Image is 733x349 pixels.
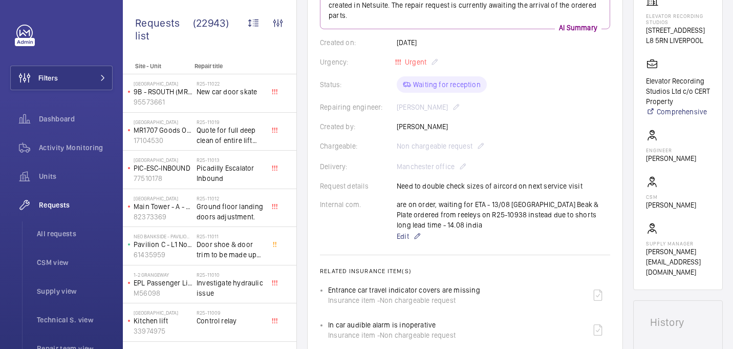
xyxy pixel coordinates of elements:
[134,173,192,183] p: 77510178
[397,231,409,241] span: Edit
[320,268,610,275] h2: Related insurance item(s)
[123,63,190,70] p: Site - Unit
[134,326,192,336] p: 33974975
[134,119,192,125] p: [GEOGRAPHIC_DATA]
[37,257,113,268] span: CSM view
[39,200,113,210] span: Requests
[37,315,113,325] span: Technical S. view
[134,272,192,278] p: 1-2 Grangeway
[197,195,264,201] h2: R25-11012
[197,278,264,298] span: Investigate hydraulic issue
[134,278,192,288] p: EPL Passenger Lift
[646,200,696,210] p: [PERSON_NAME]
[10,66,113,90] button: Filters
[555,23,601,33] p: AI Summary
[328,330,380,340] span: Insurance item -
[197,272,264,278] h2: R25-11010
[380,295,456,305] span: Non chargeable request
[646,147,696,153] p: Engineer
[38,73,58,83] span: Filters
[134,80,192,87] p: [GEOGRAPHIC_DATA]
[39,114,113,124] span: Dashboard
[134,87,192,97] p: 9B - RSOUTH (MRL)
[197,80,264,87] h2: R25-11022
[134,233,192,239] p: Neo Bankside - Pavilion C
[197,119,264,125] h2: R25-11019
[134,125,192,135] p: MR1707 Goods Only Lift (2FLR)
[646,240,710,247] p: Supply manager
[197,310,264,316] h2: R25-11009
[134,250,192,260] p: 61435959
[328,295,380,305] span: Insurance item -
[134,195,192,201] p: [GEOGRAPHIC_DATA]
[39,171,113,181] span: Units
[197,233,264,239] h2: R25-11011
[646,194,696,200] p: CSM
[646,107,710,117] a: Comprehensive
[197,239,264,260] span: Door shoe & door trim to be made up by [PERSON_NAME]
[646,13,710,25] p: Elevator Recording Studios
[134,201,192,212] p: Main Tower - A - TMG-L1
[135,16,193,42] span: Requests list
[197,316,264,326] span: Control relay
[646,25,710,35] p: [STREET_ADDRESS]
[134,316,192,326] p: Kitchen lift
[37,229,113,239] span: All requests
[197,157,264,163] h2: R25-11013
[646,35,710,46] p: L8 5RN LIVERPOOL
[646,153,696,163] p: [PERSON_NAME]
[134,157,192,163] p: [GEOGRAPHIC_DATA]
[37,286,113,296] span: Supply view
[197,163,264,183] span: Picadilly Escalator Inbound
[134,135,192,146] p: 17104530
[134,97,192,107] p: 95573661
[195,63,262,70] p: Repair title
[646,247,710,277] p: [PERSON_NAME][EMAIL_ADDRESS][DOMAIN_NAME]
[134,310,192,316] p: [GEOGRAPHIC_DATA]
[197,87,264,97] span: New car door skate
[134,239,192,250] p: Pavilion C - L1 North FF - 299809014
[134,288,192,298] p: M56098
[134,212,192,222] p: 82373369
[380,330,456,340] span: Non chargeable request
[646,76,710,107] p: Elevator Recording Studios Ltd c/o CERT Property
[197,201,264,222] span: Ground floor landing doors adjustment.
[650,317,706,327] h1: History
[197,125,264,146] span: Quote for full deep clean of entire lift and shaft NOT A CLEANDOWN
[134,163,192,173] p: PIC-ESC-INBOUND
[39,142,113,153] span: Activity Monitoring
